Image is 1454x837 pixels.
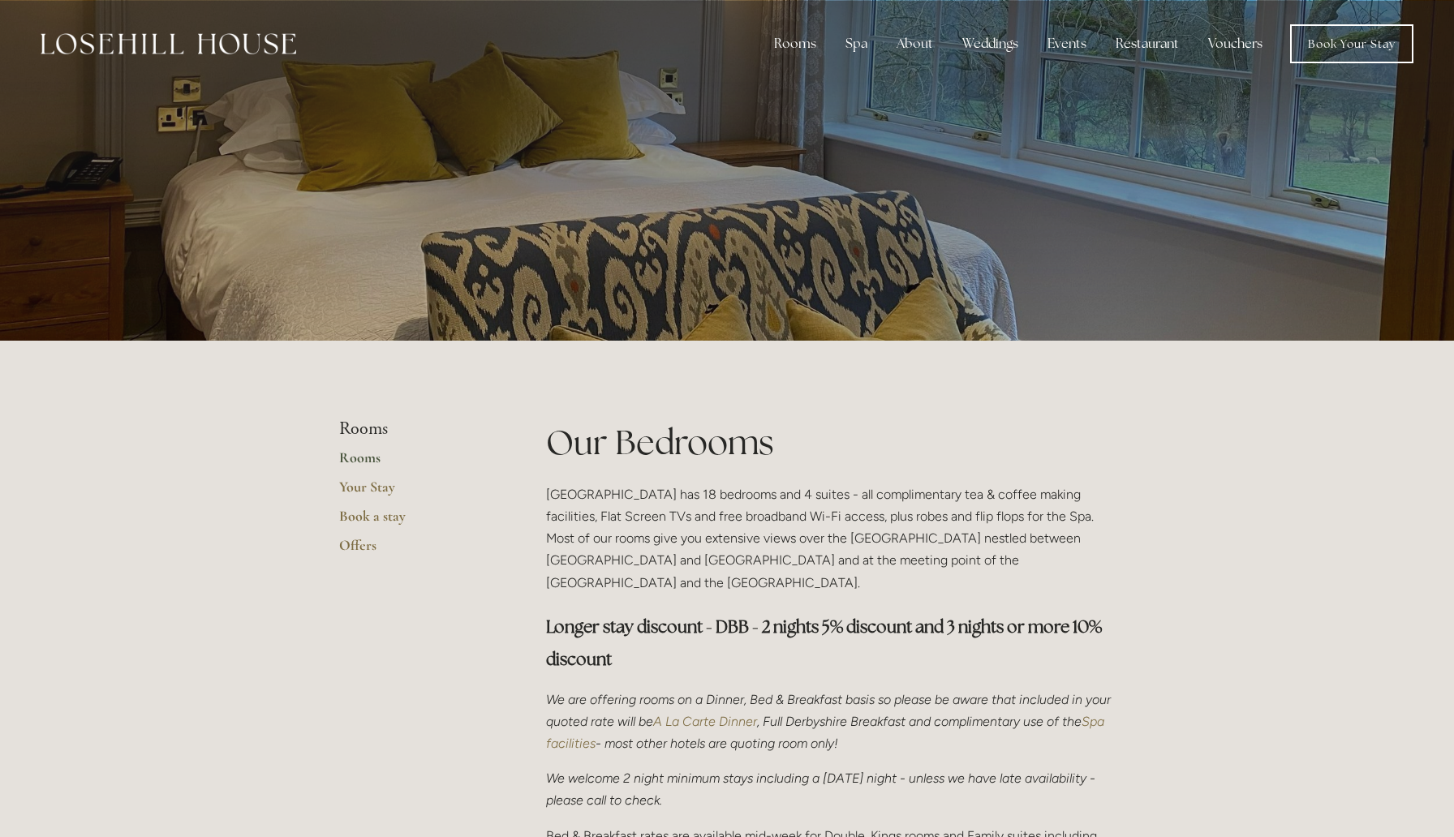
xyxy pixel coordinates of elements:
a: Offers [339,536,494,565]
em: We are offering rooms on a Dinner, Bed & Breakfast basis so please be aware that included in your... [546,692,1114,729]
a: Rooms [339,449,494,478]
strong: Longer stay discount - DBB - 2 nights 5% discount and 3 nights or more 10% discount [546,616,1105,670]
a: Your Stay [339,478,494,507]
a: Vouchers [1195,28,1275,60]
em: We welcome 2 night minimum stays including a [DATE] night - unless we have late availability - pl... [546,770,1099,808]
div: Rooms [761,28,829,60]
a: Book Your Stay [1290,24,1413,63]
a: A La Carte Dinner [653,714,757,729]
p: [GEOGRAPHIC_DATA] has 18 bedrooms and 4 suites - all complimentary tea & coffee making facilities... [546,483,1115,594]
div: Spa [832,28,880,60]
em: - most other hotels are quoting room only! [596,736,838,751]
div: Weddings [949,28,1031,60]
h1: Our Bedrooms [546,418,1115,466]
a: Book a stay [339,507,494,536]
img: Losehill House [41,33,296,54]
em: , Full Derbyshire Breakfast and complimentary use of the [757,714,1082,729]
li: Rooms [339,418,494,440]
div: About [884,28,946,60]
div: Restaurant [1103,28,1192,60]
div: Events [1035,28,1099,60]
